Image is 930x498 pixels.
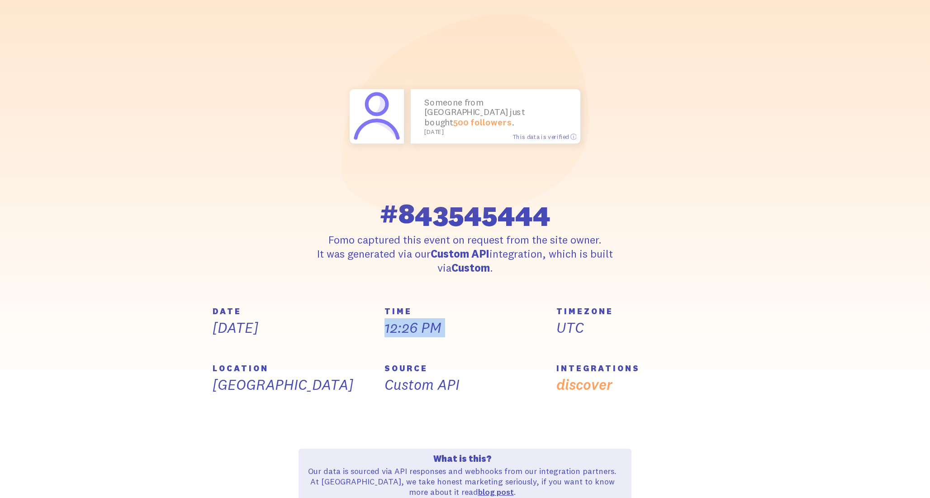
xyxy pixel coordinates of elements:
[431,247,489,260] strong: Custom API
[299,233,631,275] p: Fomo captured this event on request from the site owner. It was generated via our integration, wh...
[350,89,404,144] img: services__followers.svg
[556,376,612,393] a: discover
[424,129,563,135] small: [DATE]
[384,364,546,373] h5: SOURCE
[213,307,374,316] h5: DATE
[453,116,512,127] a: 500 followers
[512,133,576,140] span: This data is verified ⓘ
[213,375,374,394] p: [GEOGRAPHIC_DATA]
[384,307,546,316] h5: TIME
[478,487,514,497] a: blog post
[380,199,550,227] span: #843545444
[384,375,546,394] p: Custom API
[384,318,546,337] p: 12:26 PM
[556,318,717,337] p: UTC
[556,307,717,316] h5: TIMEZONE
[556,364,717,373] h5: INTEGRATIONS
[424,98,567,136] p: Someone from [GEOGRAPHIC_DATA] just bought .
[213,318,374,337] p: [DATE]
[213,364,374,373] h5: LOCATION
[451,261,490,274] strong: Custom
[304,454,621,463] h4: What is this?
